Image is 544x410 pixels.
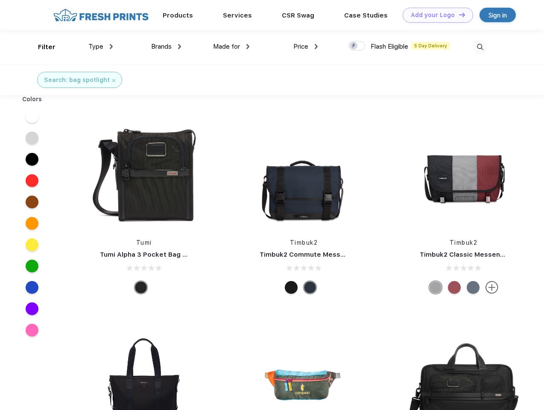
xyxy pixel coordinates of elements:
[16,95,49,104] div: Colors
[136,239,152,246] a: Tumi
[87,116,201,230] img: func=resize&h=266
[112,79,115,82] img: filter_cancel.svg
[459,12,465,17] img: DT
[51,8,151,23] img: fo%20logo%202.webp
[293,43,308,50] span: Price
[260,251,374,258] a: Timbuk2 Commute Messenger Bag
[135,281,147,294] div: Black
[110,44,113,49] img: dropdown.png
[38,42,56,52] div: Filter
[420,251,526,258] a: Timbuk2 Classic Messenger Bag
[88,43,103,50] span: Type
[448,281,461,294] div: Eco Collegiate Red
[467,281,480,294] div: Eco Lightbeam
[163,12,193,19] a: Products
[44,76,110,85] div: Search: bag spotlight
[178,44,181,49] img: dropdown.png
[213,43,240,50] span: Made for
[486,281,498,294] img: more.svg
[488,10,507,20] div: Sign in
[304,281,316,294] div: Eco Nautical
[100,251,200,258] a: Tumi Alpha 3 Pocket Bag Small
[247,116,360,230] img: func=resize&h=266
[315,44,318,49] img: dropdown.png
[290,239,318,246] a: Timbuk2
[429,281,442,294] div: Eco Rind Pop
[246,44,249,49] img: dropdown.png
[480,8,516,22] a: Sign in
[411,12,455,19] div: Add your Logo
[285,281,298,294] div: Eco Black
[151,43,172,50] span: Brands
[371,43,408,50] span: Flash Eligible
[473,40,487,54] img: desktop_search.svg
[412,42,450,50] span: 5 Day Delivery
[407,116,521,230] img: func=resize&h=266
[450,239,478,246] a: Timbuk2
